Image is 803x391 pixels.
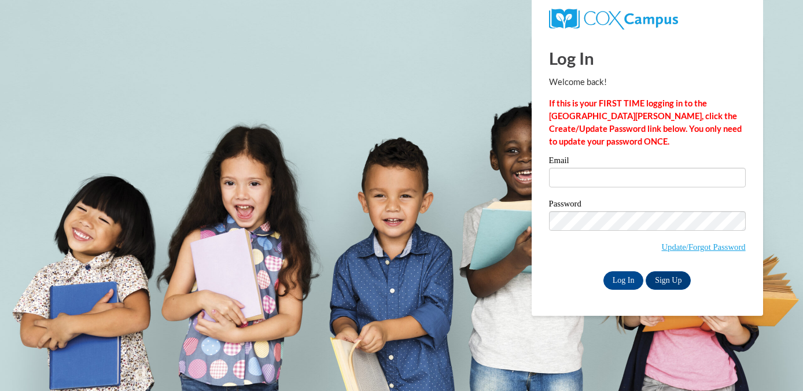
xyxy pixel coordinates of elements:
[549,200,746,211] label: Password
[549,98,742,146] strong: If this is your FIRST TIME logging in to the [GEOGRAPHIC_DATA][PERSON_NAME], click the Create/Upd...
[603,271,644,290] input: Log In
[549,156,746,168] label: Email
[646,271,691,290] a: Sign Up
[549,46,746,70] h1: Log In
[549,9,678,29] img: COX Campus
[549,76,746,88] p: Welcome back!
[549,13,678,23] a: COX Campus
[662,242,746,252] a: Update/Forgot Password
